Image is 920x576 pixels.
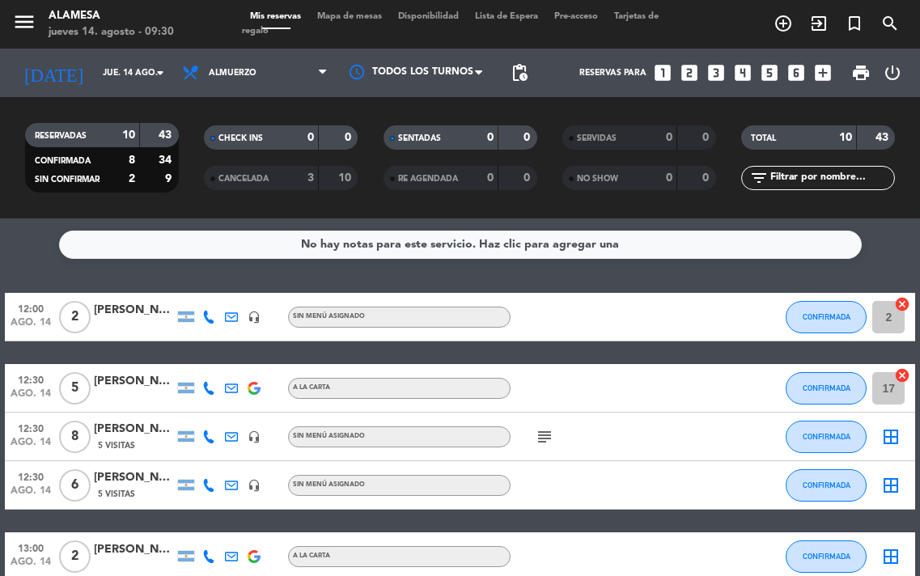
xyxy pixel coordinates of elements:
[159,155,175,166] strong: 34
[11,299,51,317] span: 12:00
[209,68,256,78] span: Almuerzo
[732,62,753,83] i: looks_4
[218,134,263,142] span: CHECK INS
[248,550,261,563] img: google-logo.png
[390,12,467,21] span: Disponibilidad
[546,12,606,21] span: Pre-acceso
[307,132,314,143] strong: 0
[35,157,91,165] span: CONFIRMADA
[881,427,901,447] i: border_all
[845,14,864,33] i: turned_in_not
[11,557,51,575] span: ago. 14
[803,432,850,441] span: CONFIRMADA
[59,372,91,404] span: 5
[769,169,894,187] input: Filtrar por nombre...
[487,172,494,184] strong: 0
[59,540,91,573] span: 2
[877,49,908,97] div: LOG OUT
[883,63,902,83] i: power_settings_new
[11,388,51,407] span: ago. 14
[218,175,269,183] span: CANCELADA
[35,176,100,184] span: SIN CONFIRMAR
[487,132,494,143] strong: 0
[49,24,174,40] div: jueves 14. agosto - 09:30
[851,63,871,83] span: print
[786,62,807,83] i: looks_6
[94,540,175,559] div: [PERSON_NAME]
[666,172,672,184] strong: 0
[94,301,175,320] div: [PERSON_NAME]
[812,62,833,83] i: add_box
[577,175,618,183] span: NO SHOW
[293,433,365,439] span: Sin menú asignado
[59,421,91,453] span: 8
[12,56,95,91] i: [DATE]
[248,430,261,443] i: headset_mic
[248,479,261,492] i: headset_mic
[122,129,135,141] strong: 10
[894,296,910,312] i: cancel
[11,437,51,455] span: ago. 14
[535,427,554,447] i: subject
[129,173,135,184] strong: 2
[702,172,712,184] strong: 0
[11,467,51,485] span: 12:30
[293,313,365,320] span: Sin menú asignado
[894,367,910,383] i: cancel
[98,439,135,452] span: 5 Visitas
[751,134,776,142] span: TOTAL
[11,485,51,504] span: ago. 14
[338,172,354,184] strong: 10
[248,382,261,395] img: google-logo.png
[301,235,619,254] div: No hay notas para este servicio. Haz clic para agregar una
[11,317,51,336] span: ago. 14
[803,481,850,489] span: CONFIRMADA
[11,370,51,388] span: 12:30
[94,372,175,391] div: [PERSON_NAME]
[309,12,390,21] span: Mapa de mesas
[706,62,727,83] i: looks_3
[666,132,672,143] strong: 0
[94,468,175,487] div: [PERSON_NAME]
[398,134,441,142] span: SENTADAS
[165,173,175,184] strong: 9
[786,421,867,453] button: CONFIRMADA
[293,481,365,488] span: Sin menú asignado
[803,312,850,321] span: CONFIRMADA
[248,311,261,324] i: headset_mic
[12,10,36,40] button: menu
[759,62,780,83] i: looks_5
[803,383,850,392] span: CONFIRMADA
[398,175,458,183] span: RE AGENDADA
[510,63,529,83] span: pending_actions
[293,384,330,391] span: A LA CARTA
[94,420,175,438] div: [PERSON_NAME]
[12,10,36,34] i: menu
[702,132,712,143] strong: 0
[307,172,314,184] strong: 3
[786,540,867,573] button: CONFIRMADA
[467,12,546,21] span: Lista de Espera
[524,132,533,143] strong: 0
[98,488,135,501] span: 5 Visitas
[875,132,892,143] strong: 43
[679,62,700,83] i: looks_two
[35,132,87,140] span: RESERVADAS
[49,8,174,24] div: Alamesa
[881,547,901,566] i: border_all
[749,168,769,188] i: filter_list
[577,134,617,142] span: SERVIDAS
[159,129,175,141] strong: 43
[652,62,673,83] i: looks_one
[293,553,330,559] span: A LA CARTA
[11,538,51,557] span: 13:00
[839,132,852,143] strong: 10
[786,301,867,333] button: CONFIRMADA
[786,372,867,404] button: CONFIRMADA
[59,301,91,333] span: 2
[579,68,647,78] span: Reservas para
[774,14,793,33] i: add_circle_outline
[786,469,867,502] button: CONFIRMADA
[242,12,309,21] span: Mis reservas
[880,14,900,33] i: search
